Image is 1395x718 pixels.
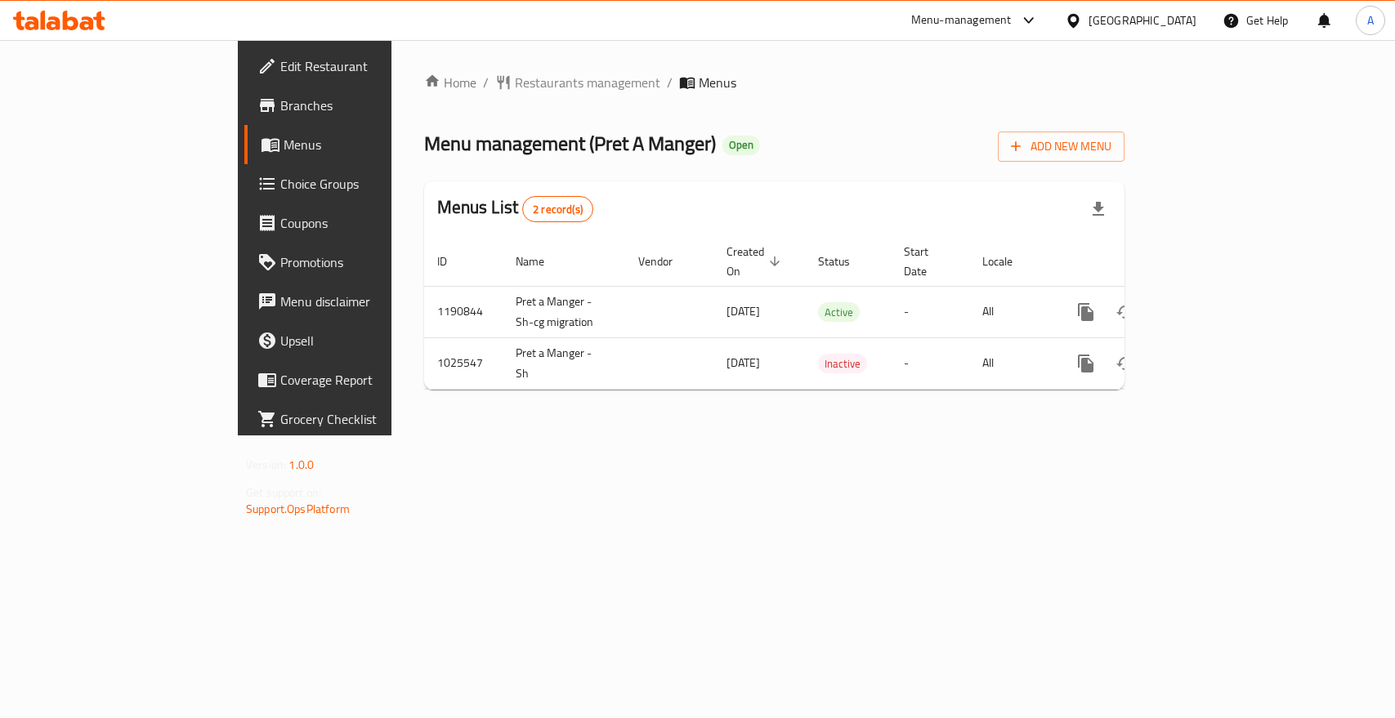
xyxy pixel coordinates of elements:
button: Change Status [1106,292,1145,332]
td: - [891,337,969,389]
a: Upsell [244,321,471,360]
span: Open [722,138,760,152]
button: Add New Menu [998,132,1124,162]
span: Promotions [280,252,458,272]
span: Created On [727,242,785,281]
span: Choice Groups [280,174,458,194]
a: Grocery Checklist [244,399,471,439]
td: All [969,337,1053,389]
li: / [483,73,489,92]
span: ID [437,252,468,271]
a: Menu disclaimer [244,282,471,321]
h2: Menus List [437,195,593,222]
span: [DATE] [727,352,760,373]
span: Menus [699,73,736,92]
button: more [1066,292,1106,332]
a: Support.OpsPlatform [246,498,350,520]
div: Active [818,302,860,322]
button: Change Status [1106,344,1145,383]
span: Active [818,303,860,322]
span: Menu management ( Pret A Manger ) [424,125,716,162]
a: Choice Groups [244,164,471,203]
div: Inactive [818,354,867,373]
th: Actions [1053,237,1236,287]
td: Pret a Manger - Sh-cg migration [503,286,625,337]
div: Export file [1079,190,1118,229]
li: / [667,73,673,92]
nav: breadcrumb [424,73,1124,92]
span: Edit Restaurant [280,56,458,76]
span: Start Date [904,242,950,281]
span: Upsell [280,331,458,350]
span: Get support on: [246,482,321,503]
span: Branches [280,96,458,115]
span: A [1367,11,1374,29]
span: Coupons [280,213,458,233]
a: Menus [244,125,471,164]
span: [DATE] [727,301,760,322]
a: Promotions [244,243,471,282]
span: 1.0.0 [288,454,314,475]
span: Menus [284,135,458,154]
span: Inactive [818,355,867,373]
a: Coverage Report [244,360,471,399]
td: - [891,286,969,337]
button: more [1066,344,1106,383]
span: Name [516,252,566,271]
div: Total records count [522,196,593,222]
div: Open [722,136,760,155]
a: Branches [244,86,471,125]
span: Status [818,252,871,271]
div: Menu-management [911,11,1012,30]
a: Edit Restaurant [244,47,471,86]
td: All [969,286,1053,337]
span: Coverage Report [280,370,458,390]
span: Grocery Checklist [280,409,458,429]
table: enhanced table [424,237,1236,390]
span: Version: [246,454,286,475]
a: Restaurants management [495,73,660,92]
span: Locale [982,252,1034,271]
span: Vendor [638,252,694,271]
div: [GEOGRAPHIC_DATA] [1089,11,1196,29]
span: Restaurants management [515,73,660,92]
td: Pret a Manger - Sh [503,337,625,389]
span: Menu disclaimer [280,292,458,311]
span: Add New Menu [1011,136,1111,157]
span: 2 record(s) [523,202,592,217]
a: Coupons [244,203,471,243]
